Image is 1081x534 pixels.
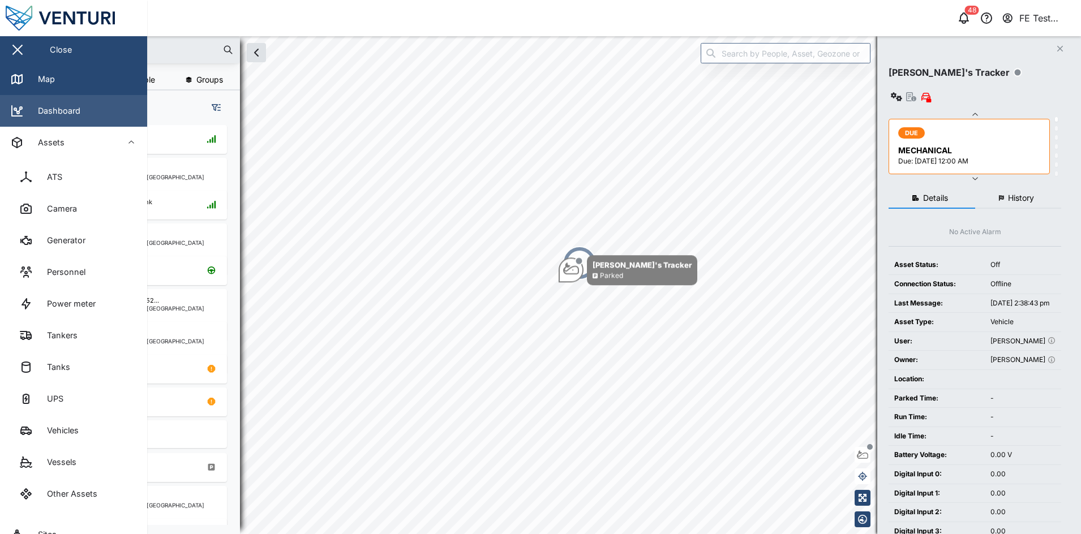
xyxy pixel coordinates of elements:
div: Owner: [894,355,979,365]
a: UPS [9,383,138,415]
div: Off [990,260,1056,270]
div: [PERSON_NAME]'s Tracker [889,66,1010,80]
div: FE Test Admin [1019,11,1071,25]
div: - [990,412,1056,423]
div: Vehicle [990,317,1056,328]
div: No Active Alarm [949,227,1001,238]
div: Run Time: [894,412,979,423]
div: Digital Input 0: [894,469,979,480]
div: Parked [600,270,623,281]
div: Parked Time: [894,393,979,404]
div: Other Assets [38,488,97,500]
div: Map marker [559,255,697,285]
div: User: [894,336,979,347]
span: Groups [196,76,223,84]
div: Tankers [38,329,78,342]
a: Camera [9,193,138,225]
div: Vessels [38,456,76,468]
a: Tanks [9,351,138,383]
div: 48 [965,6,979,15]
div: UPS [38,393,63,405]
div: 0.00 [990,488,1056,499]
div: Power meter [38,298,96,310]
span: History [1008,194,1034,202]
span: DUE [905,128,919,138]
div: [PERSON_NAME] [990,355,1056,365]
a: Tankers [9,320,138,351]
div: Offline [990,279,1056,290]
button: FE Test Admin [1001,10,1072,26]
div: [PERSON_NAME]'s Tracker [593,259,692,270]
div: Vehicles [38,424,79,437]
div: Map marker [563,246,597,280]
div: - [990,393,1056,404]
div: Last Message: [894,298,979,309]
div: Map [29,73,55,85]
div: MECHANICAL [898,144,1043,157]
div: [DATE] 2:38:43 pm [990,298,1056,309]
div: ATS [38,171,62,183]
div: 0.00 [990,469,1056,480]
div: Tanks [38,361,70,373]
div: Personnel [38,266,85,278]
a: Personnel [9,256,138,288]
div: - [990,431,1056,442]
div: Digital Input 2: [894,507,979,518]
input: Search by People, Asset, Geozone or Place [701,43,870,63]
div: Idle Time: [894,431,979,442]
div: Asset Type: [894,317,979,328]
img: Main Logo [6,6,153,31]
a: Other Assets [9,478,138,510]
span: Details [923,194,948,202]
a: Generator [9,225,138,256]
div: Generator [38,234,85,247]
canvas: Map [36,36,1081,534]
a: Vessels [9,446,138,478]
div: Due: [DATE] 12:00 AM [898,156,1043,167]
div: Location: [894,374,979,385]
a: ATS [9,161,138,193]
a: Vehicles [9,415,138,446]
div: Assets [29,136,65,149]
div: Camera [38,203,77,215]
a: Power meter [9,288,138,320]
div: 0.00 [990,507,1056,518]
div: Dashboard [29,105,80,117]
div: Battery Voltage: [894,450,979,460]
div: 0.00 V [990,450,1056,460]
div: Connection Status: [894,279,979,290]
div: [PERSON_NAME] [990,336,1056,347]
div: Asset Status: [894,260,979,270]
div: Digital Input 1: [894,488,979,499]
div: Close [50,44,72,56]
